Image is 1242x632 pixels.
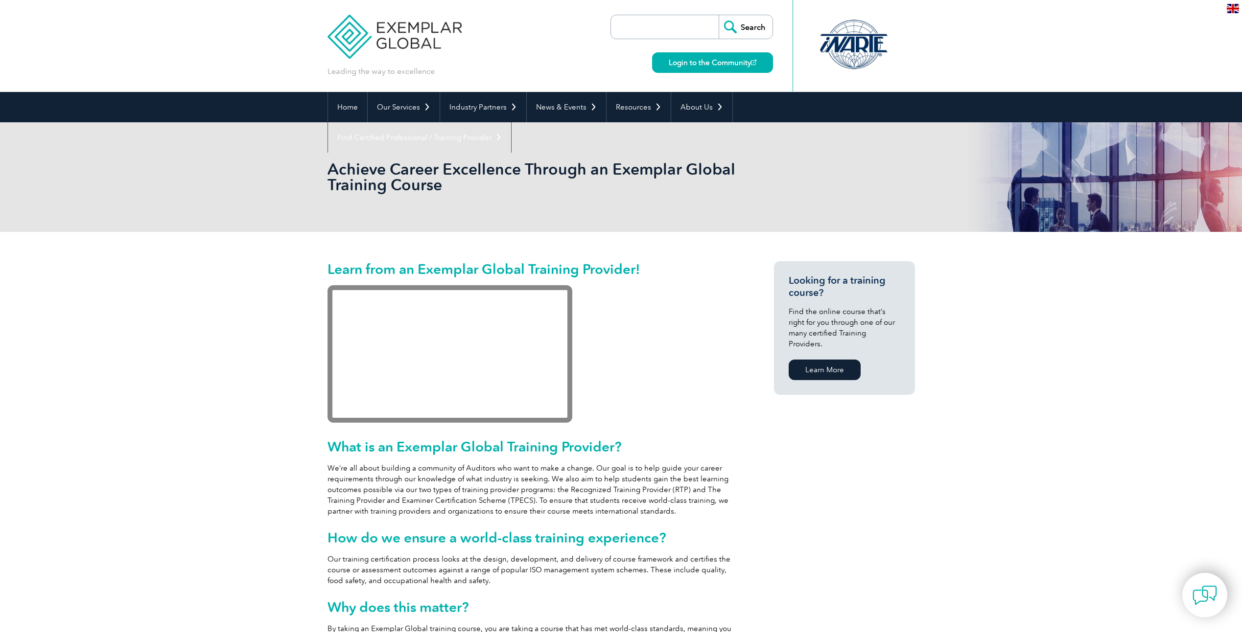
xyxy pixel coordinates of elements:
input: Search [719,15,773,39]
a: Resources [607,92,671,122]
a: About Us [671,92,732,122]
p: Our training certification process looks at the design, development, and delivery of course frame... [328,554,739,586]
img: open_square.png [751,60,756,65]
p: Find the online course that’s right for you through one of our many certified Training Providers. [789,306,900,349]
a: Find Certified Professional / Training Provider [328,122,511,153]
a: Home [328,92,367,122]
a: Login to the Community [652,52,773,73]
h2: What is an Exemplar Global Training Provider? [328,439,739,454]
p: Leading the way to excellence [328,66,435,77]
h2: Achieve Career Excellence Through an Exemplar Global Training Course [328,161,739,193]
h2: Learn from an Exemplar Global Training Provider! [328,261,739,277]
h3: Looking for a training course? [789,274,900,299]
a: Industry Partners [440,92,526,122]
a: Our Services [368,92,440,122]
a: News & Events [527,92,606,122]
p: We’re all about building a community of Auditors who want to make a change. Our goal is to help g... [328,463,739,517]
a: Learn More [789,360,861,380]
iframe: Recognized Training Provider Graduates: World of Opportunities [328,285,572,423]
h2: Why does this matter? [328,599,739,615]
img: contact-chat.png [1193,583,1217,608]
h2: How do we ensure a world-class training experience? [328,530,739,545]
img: en [1227,4,1239,13]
